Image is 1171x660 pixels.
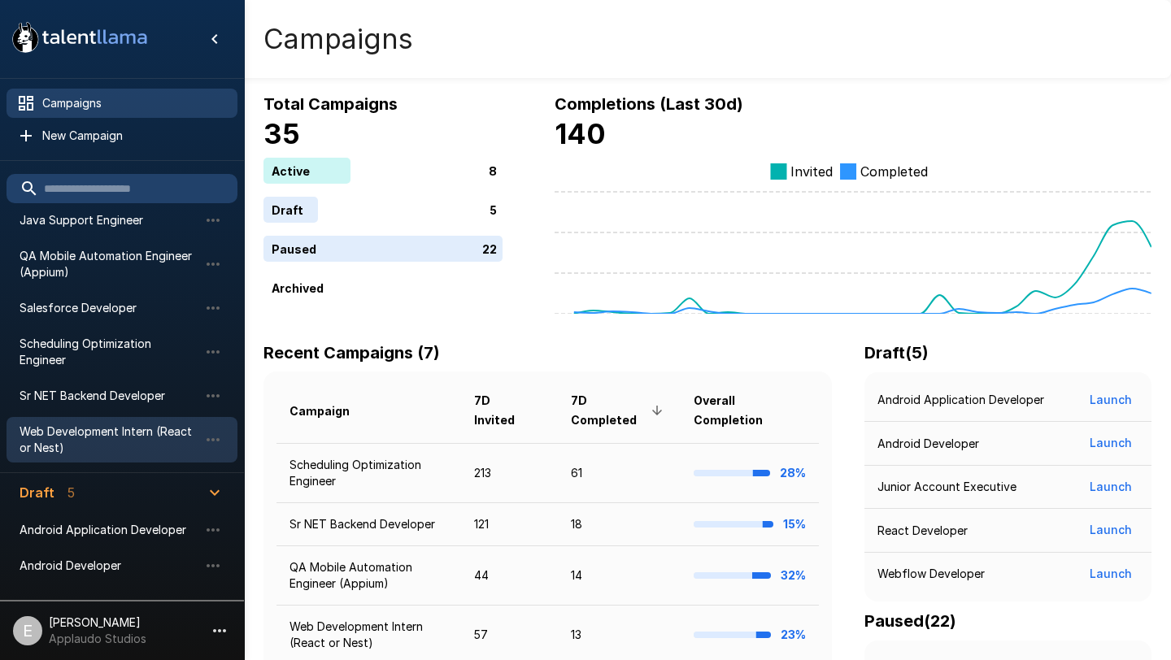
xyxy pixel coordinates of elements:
[783,517,806,531] b: 15%
[263,343,440,363] b: Recent Campaigns (7)
[558,503,680,546] td: 18
[864,611,956,631] b: Paused ( 22 )
[555,94,743,114] b: Completions (Last 30d)
[1083,428,1138,458] button: Launch
[558,443,680,502] td: 61
[276,546,461,606] td: QA Mobile Automation Engineer (Appium)
[490,201,497,218] p: 5
[1083,559,1138,589] button: Launch
[461,546,558,606] td: 44
[555,117,606,150] b: 140
[263,117,300,150] b: 35
[482,240,497,257] p: 22
[864,343,929,363] b: Draft ( 5 )
[263,22,413,56] h4: Campaigns
[1083,472,1138,502] button: Launch
[289,402,371,421] span: Campaign
[1083,515,1138,545] button: Launch
[877,523,968,539] p: React Developer
[489,162,497,179] p: 8
[571,391,667,430] span: 7D Completed
[780,466,806,480] b: 28%
[558,546,680,606] td: 14
[877,566,985,582] p: Webflow Developer
[461,443,558,502] td: 213
[276,503,461,546] td: Sr NET Backend Developer
[877,479,1016,495] p: Junior Account Executive
[877,392,1044,408] p: Android Application Developer
[694,391,806,430] span: Overall Completion
[877,436,979,452] p: Android Developer
[781,627,806,641] b: 23%
[1083,385,1138,415] button: Launch
[781,568,806,582] b: 32%
[474,391,545,430] span: 7D Invited
[263,94,398,114] b: Total Campaigns
[461,503,558,546] td: 121
[276,443,461,502] td: Scheduling Optimization Engineer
